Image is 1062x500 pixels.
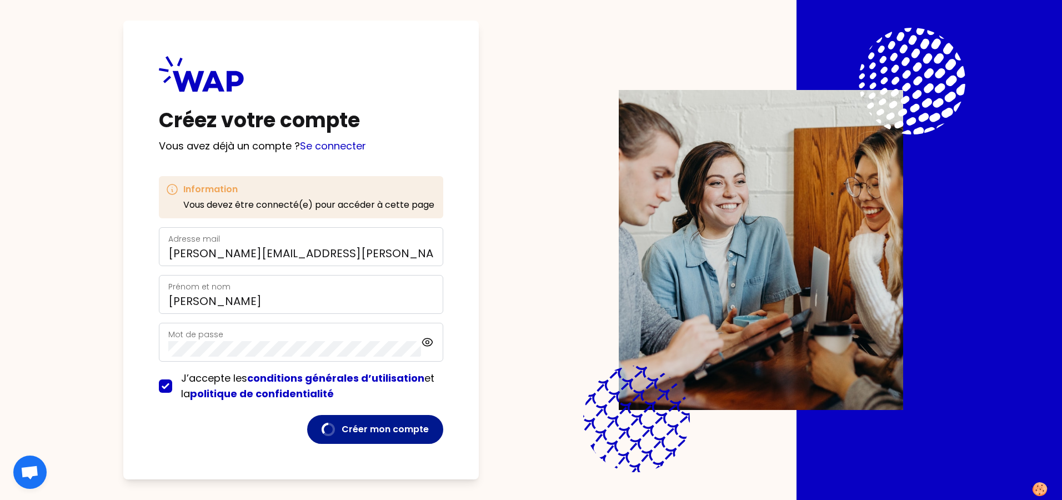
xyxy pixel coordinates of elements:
[183,183,434,196] h3: Information
[159,138,443,154] p: Vous avez déjà un compte ?
[183,198,434,212] p: Vous devez être connecté(e) pour accéder à cette page
[159,109,443,132] h1: Créez votre compte
[247,371,424,385] a: conditions générales d’utilisation
[168,233,220,244] label: Adresse mail
[307,415,443,444] button: Créer mon compte
[13,456,47,489] div: Ouvrir le chat
[168,329,223,340] label: Mot de passe
[619,90,903,410] img: Description
[190,387,334,401] a: politique de confidentialité
[168,281,231,292] label: Prénom et nom
[181,371,434,401] span: J’accepte les et la
[300,139,366,153] a: Se connecter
